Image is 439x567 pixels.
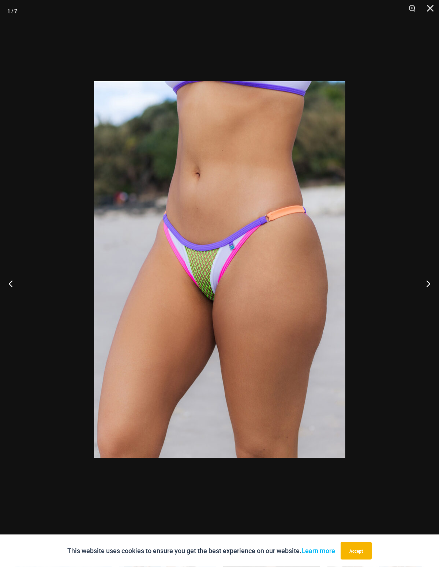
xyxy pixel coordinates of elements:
p: This website uses cookies to ensure you get the best experience on our website. [67,545,335,556]
a: Learn more [301,547,335,555]
button: Next [412,265,439,302]
div: 1 / 7 [7,5,17,16]
img: Reckless Neon Crush Lime Crush 296 Cheeky Bottom 02 [94,82,345,458]
button: Accept [341,542,372,560]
